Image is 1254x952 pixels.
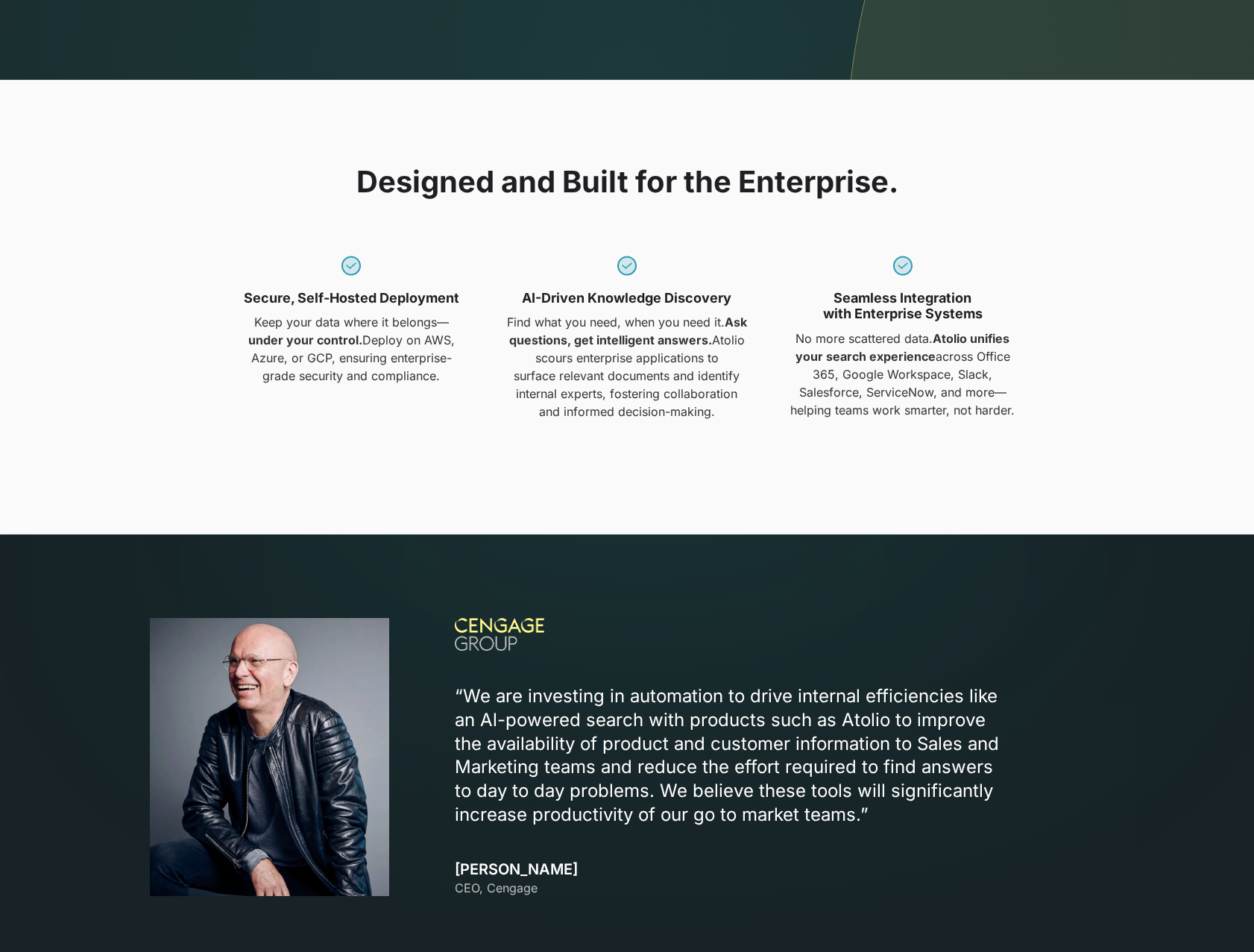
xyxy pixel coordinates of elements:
iframe: Chat Widget [1179,880,1254,952]
strong: under your control. [248,332,362,347]
p: Keep your data where it belongs— Deploy on AWS, Azure, or GCP, ensuring enterprise-grade security... [223,313,481,385]
h3: [PERSON_NAME] [455,860,578,896]
p: No more scattered data. across Office 365, Google Workspace, Slack, Salesforce, ServiceNow, and m... [774,330,1032,419]
strong: Secure, Self-Hosted Deployment [244,290,459,306]
p: Find what you need, when you need it. Atolio scours enterprise applications to surface relevant d... [498,313,756,420]
strong: AI-Driven Knowledge Discovery [522,290,731,306]
strong: Seamless Integration with Enterprise Systems [823,290,983,322]
strong: Ask questions, get intelligent answers. [509,315,747,347]
h2: Designed and Built for the Enterprise. [356,164,898,200]
p: “We are investing in automation to drive internal efficiencies like an Al-powered search with pro... [455,684,1014,828]
span: CEO, Cengage [455,880,538,895]
div: チャットウィジェット [1179,880,1254,952]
